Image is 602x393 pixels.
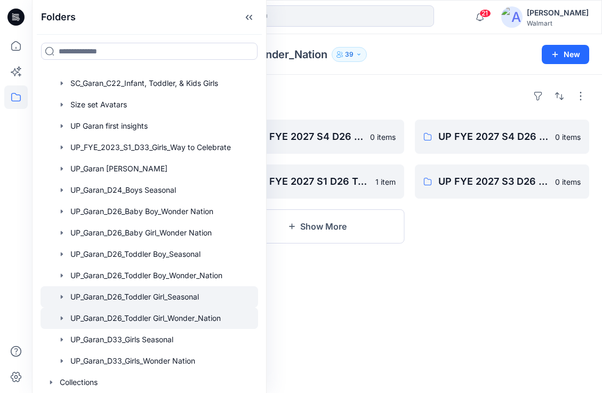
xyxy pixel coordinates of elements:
div: Walmart [527,19,589,27]
p: 39 [345,49,354,60]
a: UP FYE 2027 S3 D26 TG WN Hanging Garan0 items [415,164,589,199]
p: UP FYE 2027 S3 D26 TG WN Hanging Garan [438,174,549,189]
a: UP FYE 2027 S1 D26 TG WN Hanging Garan1 item [230,164,404,199]
p: 0 items [370,131,396,143]
p: 0 items [555,131,581,143]
span: 21 [479,9,491,18]
button: 39 [332,47,367,62]
button: Show More [230,209,404,243]
a: UP FYE 2027 S4 D26 TG WN Table Garan0 items [230,120,404,154]
button: New [542,45,589,64]
p: UP FYE 2027 S4 D26 TG WN Table Garan [253,129,364,144]
a: UP FYE 2027 S4 D26 TG WN Hanging Garan0 items [415,120,589,154]
p: UP FYE 2027 S4 D26 TG WN Hanging Garan [438,129,549,144]
p: 1 item [375,176,396,187]
p: 0 items [555,176,581,187]
div: [PERSON_NAME] [527,6,589,19]
img: avatar [501,6,523,28]
p: UP FYE 2027 S1 D26 TG WN Hanging Garan [253,174,369,189]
